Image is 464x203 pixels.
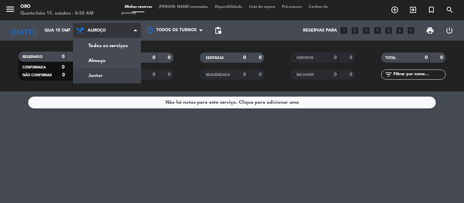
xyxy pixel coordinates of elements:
[279,5,305,9] span: Pré-acessos
[73,68,141,83] a: Jantar
[63,26,71,35] i: arrow_drop_down
[297,56,314,60] span: SERVIDOS
[407,26,415,35] i: add_box
[5,4,15,14] i: menu
[350,55,354,60] strong: 0
[351,26,359,35] i: looks_two
[121,5,156,9] span: Minhas reservas
[214,26,222,35] span: pending_actions
[445,26,453,35] i: power_settings_new
[334,72,337,77] strong: 0
[5,23,41,38] i: [DATE]
[391,6,399,14] i: add_circle_outline
[373,26,382,35] i: looks_4
[259,72,263,77] strong: 0
[153,55,155,60] strong: 0
[206,56,224,60] span: SENTADAS
[73,38,141,53] a: Todos os serviços
[73,53,141,68] a: Almoço
[243,55,246,60] strong: 0
[156,5,211,9] span: [PERSON_NAME] semeadas
[425,55,428,60] strong: 0
[62,54,65,59] strong: 0
[440,55,444,60] strong: 0
[409,6,417,14] i: exit_to_app
[339,26,348,35] i: looks_one
[168,55,172,60] strong: 0
[62,65,65,69] strong: 0
[384,26,393,35] i: looks_5
[243,72,246,77] strong: 0
[22,74,52,77] span: NÃO CONFIRMAR
[5,4,15,17] button: menu
[20,3,93,10] div: Oro
[22,66,46,69] span: CONFIRMADA
[303,28,337,33] span: Reservas para
[426,26,434,35] span: print
[62,73,65,77] strong: 0
[20,10,93,17] div: Quarta-feira 15. outubro - 8:58 AM
[446,6,454,14] i: search
[297,73,314,77] span: NO-SHOW
[393,71,445,78] input: Filtrar por nome...
[395,26,404,35] i: looks_6
[334,55,337,60] strong: 0
[121,5,328,15] span: Cartões de presente
[350,72,354,77] strong: 0
[259,55,263,60] strong: 0
[362,26,371,35] i: looks_3
[427,6,435,14] i: turned_in_not
[211,5,246,9] span: Disponibilidade
[385,56,396,60] span: TOTAL
[22,55,42,59] span: RESERVADO
[168,72,172,77] strong: 0
[385,70,393,79] i: filter_list
[88,28,106,33] span: Almoço
[153,72,155,77] strong: 0
[165,99,299,106] div: Não há notas para este serviço. Clique para adicionar uma
[206,73,230,77] span: REAGENDADA
[440,20,459,41] div: LOG OUT
[246,5,279,9] span: Lista de espera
